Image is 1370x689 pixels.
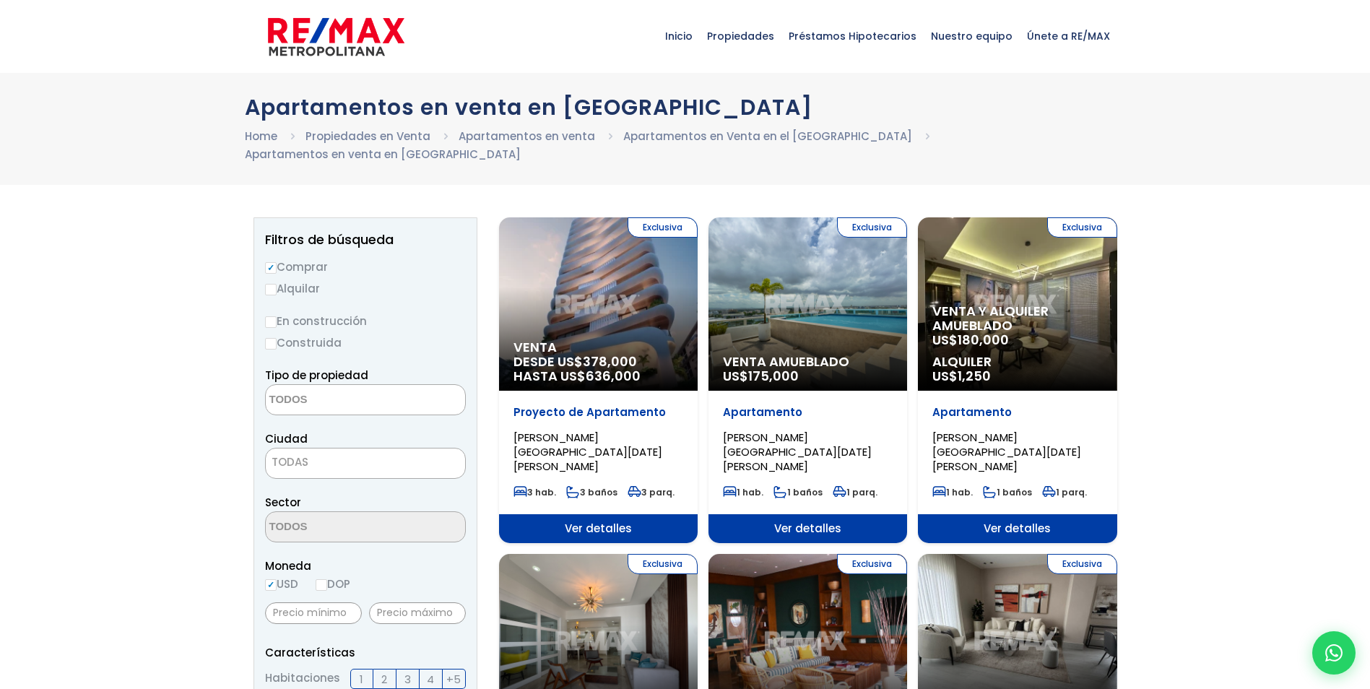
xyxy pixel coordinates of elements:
a: Home [245,129,277,144]
input: Precio mínimo [265,602,362,624]
span: TODAS [266,452,465,472]
h2: Filtros de búsqueda [265,233,466,247]
input: USD [265,579,277,591]
span: 180,000 [958,331,1009,349]
span: Ver detalles [918,514,1117,543]
span: [PERSON_NAME][GEOGRAPHIC_DATA][DATE][PERSON_NAME] [932,430,1081,474]
span: +5 [446,670,461,688]
span: Únete a RE/MAX [1020,14,1117,58]
li: Apartamentos en venta en [GEOGRAPHIC_DATA] [245,145,521,163]
a: Exclusiva Venta DESDE US$378,000 HASTA US$636,000 Proyecto de Apartamento [PERSON_NAME][GEOGRAPHI... [499,217,698,543]
span: 1 baños [983,486,1032,498]
span: Exclusiva [628,554,698,574]
span: Venta Amueblado [723,355,893,369]
input: Alquilar [265,284,277,295]
span: Tipo de propiedad [265,368,368,383]
span: 1 hab. [932,486,973,498]
input: Comprar [265,262,277,274]
span: HASTA US$ [513,369,683,383]
label: USD [265,575,298,593]
span: 175,000 [748,367,799,385]
span: Habitaciones [265,669,340,689]
span: [PERSON_NAME][GEOGRAPHIC_DATA][DATE][PERSON_NAME] [723,430,872,474]
label: DOP [316,575,350,593]
a: Apartamentos en venta [459,129,595,144]
span: 4 [427,670,434,688]
a: Exclusiva Venta y alquiler amueblado US$180,000 Alquiler US$1,250 Apartamento [PERSON_NAME][GEOGR... [918,217,1117,543]
span: US$ [932,331,1009,349]
span: Exclusiva [837,217,907,238]
span: Alquiler [932,355,1102,369]
span: Venta y alquiler amueblado [932,304,1102,333]
span: Sector [265,495,301,510]
p: Apartamento [723,405,893,420]
label: En construcción [265,312,466,330]
p: Apartamento [932,405,1102,420]
span: 1 parq. [833,486,877,498]
img: remax-metropolitana-logo [268,15,404,58]
span: 1 hab. [723,486,763,498]
span: Préstamos Hipotecarios [781,14,924,58]
span: 2 [381,670,387,688]
span: Ciudad [265,431,308,446]
span: Exclusiva [1047,554,1117,574]
span: Venta [513,340,683,355]
p: Proyecto de Apartamento [513,405,683,420]
span: US$ [723,367,799,385]
input: DOP [316,579,327,591]
span: 636,000 [586,367,641,385]
a: Exclusiva Venta Amueblado US$175,000 Apartamento [PERSON_NAME][GEOGRAPHIC_DATA][DATE][PERSON_NAME... [708,217,907,543]
span: TODAS [265,448,466,479]
span: Propiedades [700,14,781,58]
a: Apartamentos en Venta en el [GEOGRAPHIC_DATA] [623,129,912,144]
span: 1 parq. [1042,486,1087,498]
span: 3 [404,670,411,688]
label: Alquilar [265,279,466,298]
span: DESDE US$ [513,355,683,383]
span: 3 baños [566,486,617,498]
span: 3 parq. [628,486,675,498]
p: Características [265,643,466,662]
span: [PERSON_NAME][GEOGRAPHIC_DATA][DATE][PERSON_NAME] [513,430,662,474]
a: Propiedades en Venta [305,129,430,144]
input: Precio máximo [369,602,466,624]
span: Ver detalles [499,514,698,543]
input: En construcción [265,316,277,328]
input: Construida [265,338,277,350]
textarea: Search [266,385,406,416]
span: 1,250 [958,367,991,385]
h1: Apartamentos en venta en [GEOGRAPHIC_DATA] [245,95,1126,120]
span: 1 [360,670,363,688]
span: Nuestro equipo [924,14,1020,58]
span: TODAS [272,454,308,469]
label: Comprar [265,258,466,276]
span: Exclusiva [837,554,907,574]
span: US$ [932,367,991,385]
span: 378,000 [583,352,637,370]
span: Exclusiva [1047,217,1117,238]
span: Ver detalles [708,514,907,543]
span: 1 baños [773,486,823,498]
span: Exclusiva [628,217,698,238]
label: Construida [265,334,466,352]
span: Moneda [265,557,466,575]
span: Inicio [658,14,700,58]
span: 3 hab. [513,486,556,498]
textarea: Search [266,512,406,543]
